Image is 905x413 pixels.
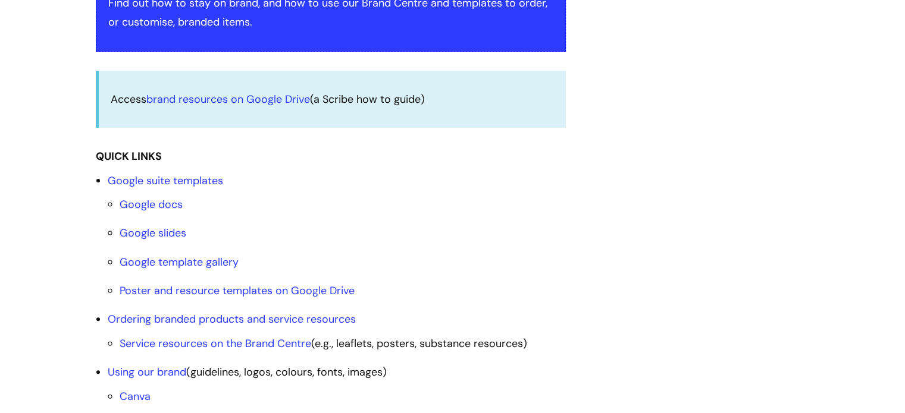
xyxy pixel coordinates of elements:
[120,283,355,298] a: Poster and resource templates on Google Drive
[111,90,554,109] p: Access (a Scribe how to guide)
[120,334,566,353] li: (e.g., leaflets, posters, substance resources)
[108,312,356,326] a: Ordering branded products and service resources
[120,336,311,351] a: Service resources on the Brand Centre
[120,255,239,269] a: Google template gallery
[120,197,183,212] a: Google docs
[108,365,186,379] a: Using our brand
[120,226,186,240] a: Google slides
[108,174,223,188] a: Google suite templates
[108,362,566,406] li: (guidelines, logos, colours, fonts, images)
[96,149,162,163] strong: QUICK LINKS
[146,92,310,106] a: brand resources on Google Drive
[120,389,151,403] a: Canva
